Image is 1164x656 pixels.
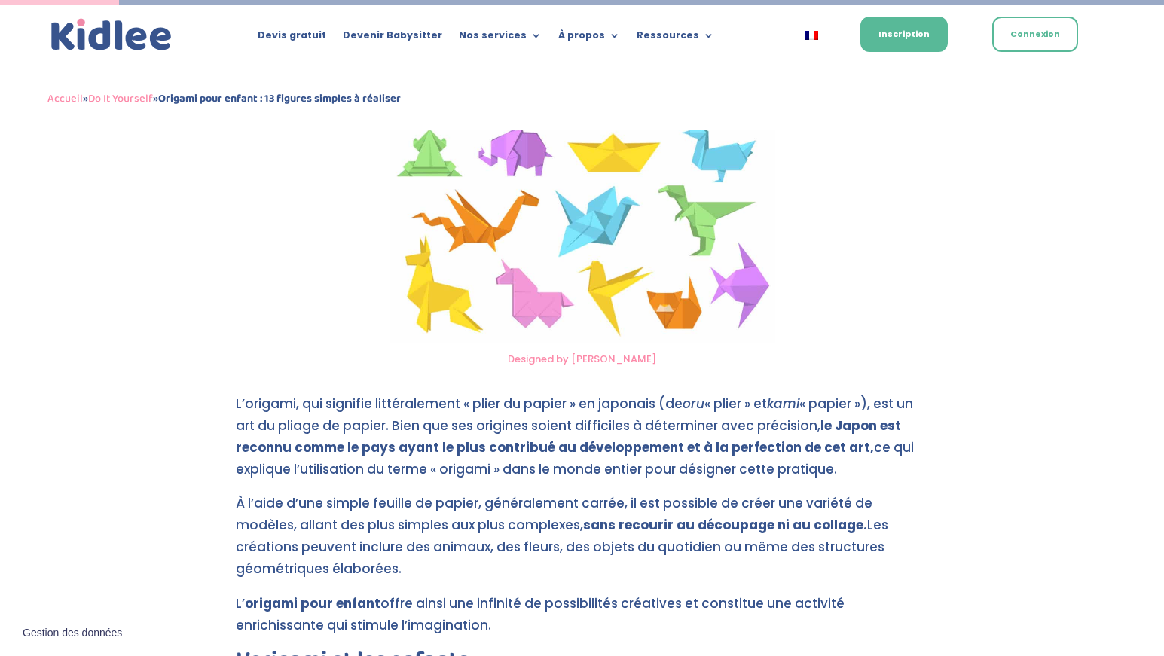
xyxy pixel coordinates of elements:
[236,593,929,649] p: L’ offre ainsi une infinité de possibilités créatives et constitue une activité enrichissante qui...
[390,117,775,343] img: Origami pour enfant
[508,352,656,366] a: Designed by [PERSON_NAME]
[258,30,326,47] a: Devis gratuit
[558,30,620,47] a: À propos
[245,594,380,612] strong: origami pour enfant
[683,395,704,413] em: oru
[236,493,929,593] p: À l’aide d’une simple feuille de papier, généralement carrée, il est possible de créer une variét...
[767,395,799,413] em: kami
[236,416,901,456] strong: le Japon est reconnu comme le pays ayant le plus contribué au développement et à la perfection de...
[47,15,176,55] img: logo_kidlee_bleu
[47,90,401,108] span: » »
[158,90,401,108] strong: Origami pour enfant : 13 figures simples à réaliser
[583,516,867,534] strong: sans recourir au découpage ni au collage.
[236,393,929,493] p: L’origami, qui signifie littéralement « plier du papier » en japonais (de « plier » et « papier »...
[47,90,83,108] a: Accueil
[637,30,714,47] a: Ressources
[23,627,122,640] span: Gestion des données
[860,17,948,52] a: Inscription
[47,15,176,55] a: Kidlee Logo
[88,90,153,108] a: Do It Yourself
[343,30,442,47] a: Devenir Babysitter
[992,17,1078,52] a: Connexion
[805,31,818,40] img: Français
[459,30,542,47] a: Nos services
[14,618,131,649] button: Gestion des données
